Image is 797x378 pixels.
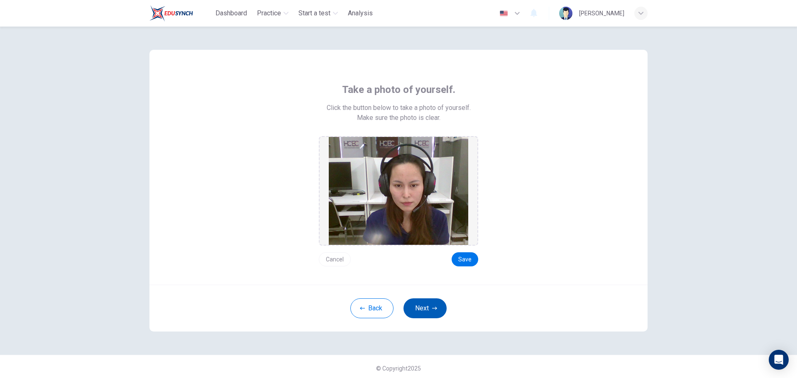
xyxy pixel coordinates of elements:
[345,6,376,21] button: Analysis
[342,83,455,96] span: Take a photo of yourself.
[559,7,572,20] img: Profile picture
[149,5,212,22] a: Train Test logo
[452,252,478,266] button: Save
[149,5,193,22] img: Train Test logo
[579,8,624,18] div: [PERSON_NAME]
[254,6,292,21] button: Practice
[403,298,447,318] button: Next
[212,6,250,21] button: Dashboard
[295,6,341,21] button: Start a test
[215,8,247,18] span: Dashboard
[319,252,351,266] button: Cancel
[357,113,440,123] span: Make sure the photo is clear.
[499,10,509,17] img: en
[298,8,330,18] span: Start a test
[348,8,373,18] span: Analysis
[329,137,468,245] img: preview screemshot
[350,298,394,318] button: Back
[257,8,281,18] span: Practice
[376,365,421,372] span: © Copyright 2025
[769,350,789,370] div: Open Intercom Messenger
[327,103,471,113] span: Click the button below to take a photo of yourself.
